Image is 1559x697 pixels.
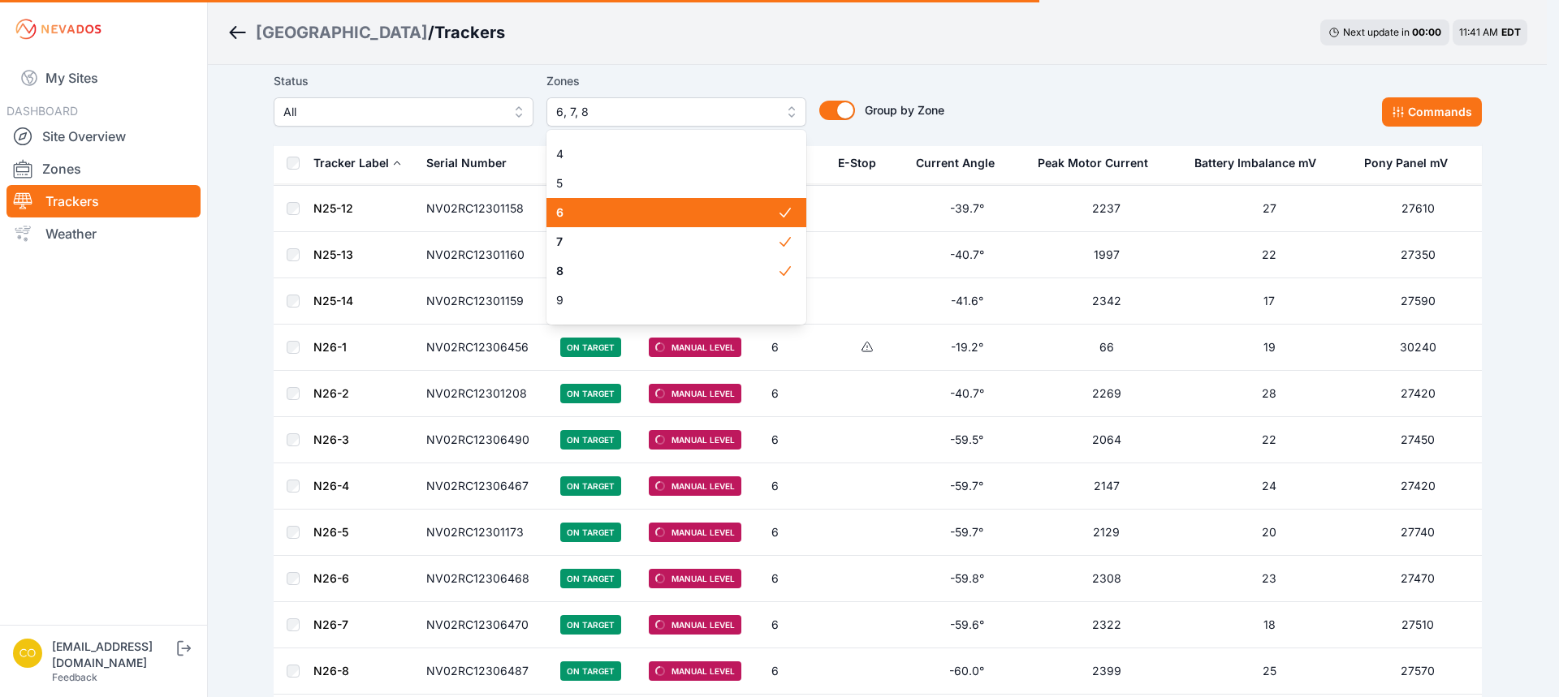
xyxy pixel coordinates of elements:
button: 6, 7, 8 [546,97,806,127]
span: 8 [556,263,777,279]
div: 6, 7, 8 [546,130,806,325]
span: 5 [556,175,777,191]
span: 6, 7, 8 [556,102,774,122]
span: 6 [556,204,777,221]
span: 9 [556,292,777,308]
span: 10 [556,321,777,338]
span: 7 [556,234,777,250]
span: 4 [556,146,777,162]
